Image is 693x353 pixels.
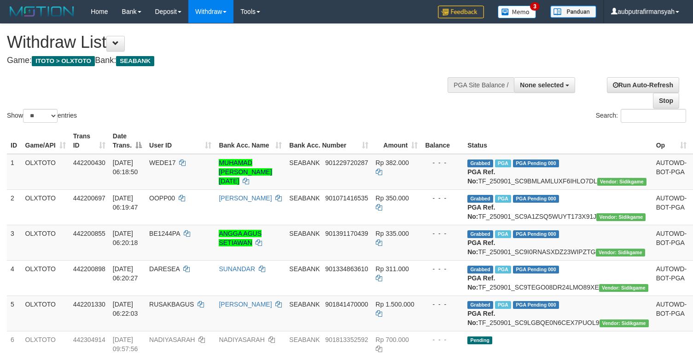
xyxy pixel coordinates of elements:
span: 442200430 [73,159,105,166]
div: - - - [425,300,460,309]
div: - - - [425,335,460,344]
th: Balance [421,128,464,154]
td: TF_250901_SC9LGBQE0N6CEX7PUOL9 [464,296,652,331]
span: 442201330 [73,301,105,308]
span: Grabbed [467,266,493,273]
span: Marked by aubabdullah [495,195,511,203]
span: PGA Pending [513,301,559,309]
td: AUTOWD-BOT-PGA [652,296,691,331]
span: Vendor URL: https://secure9.1velocity.biz [596,249,645,256]
span: PGA Pending [513,230,559,238]
div: - - - [425,229,460,238]
td: AUTOWD-BOT-PGA [652,225,691,260]
span: [DATE] 06:19:47 [113,194,138,211]
span: 442200855 [73,230,105,237]
span: [DATE] 06:18:50 [113,159,138,176]
th: Op: activate to sort column ascending [652,128,691,154]
span: Rp 335.000 [376,230,409,237]
td: TF_250901_SC9A1ZSQ5WUYT173X91J [464,189,652,225]
h4: Game: Bank: [7,56,453,65]
th: Bank Acc. Name: activate to sort column ascending [215,128,285,154]
span: PGA Pending [513,266,559,273]
span: Copy 901071416535 to clipboard [325,194,368,202]
span: PGA Pending [513,195,559,203]
span: [DATE] 06:22:03 [113,301,138,317]
td: 3 [7,225,22,260]
label: Show entries [7,109,77,123]
a: [PERSON_NAME] [219,194,272,202]
th: Amount: activate to sort column ascending [372,128,422,154]
b: PGA Ref. No: [467,239,495,256]
span: [DATE] 06:20:27 [113,265,138,282]
span: SEABANK [289,336,320,343]
b: PGA Ref. No: [467,168,495,185]
div: - - - [425,264,460,273]
span: Vendor URL: https://secure9.1velocity.biz [600,319,649,327]
td: AUTOWD-BOT-PGA [652,189,691,225]
a: Run Auto-Refresh [607,77,679,93]
a: MUHAMAD [PERSON_NAME][DATE] [219,159,272,185]
td: 1 [7,154,22,190]
span: 442304914 [73,336,105,343]
td: 5 [7,296,22,331]
td: AUTOWD-BOT-PGA [652,260,691,296]
span: [DATE] 09:57:56 [113,336,138,353]
span: RUSAKBAGUS [149,301,194,308]
span: PGA Pending [513,159,559,167]
td: OLXTOTO [22,225,70,260]
span: Copy 901813352592 to clipboard [325,336,368,343]
th: Trans ID: activate to sort column ascending [70,128,109,154]
span: Copy 901229720287 to clipboard [325,159,368,166]
div: - - - [425,194,460,203]
span: Marked by aubabdullah [495,159,511,167]
td: OLXTOTO [22,189,70,225]
span: Marked by aubabdullah [495,301,511,309]
span: None selected [520,81,564,89]
img: panduan.png [550,6,596,18]
span: SEABANK [289,265,320,273]
img: Button%20Memo.svg [498,6,536,18]
a: [PERSON_NAME] [219,301,272,308]
th: User ID: activate to sort column ascending [146,128,215,154]
b: PGA Ref. No: [467,204,495,220]
span: BE1244PA [149,230,180,237]
button: None selected [514,77,575,93]
span: Vendor URL: https://secure9.1velocity.biz [596,213,646,221]
span: Vendor URL: https://secure9.1velocity.biz [599,284,648,292]
td: OLXTOTO [22,154,70,190]
span: Rp 1.500.000 [376,301,414,308]
input: Search: [621,109,686,123]
span: 442200697 [73,194,105,202]
span: Grabbed [467,159,493,167]
span: Copy 901334863610 to clipboard [325,265,368,273]
span: Grabbed [467,301,493,309]
label: Search: [596,109,686,123]
a: SUNANDAR [219,265,255,273]
td: TF_250901_SC9I0RNASXDZ23WIPZTG [464,225,652,260]
th: Status [464,128,652,154]
td: AUTOWD-BOT-PGA [652,154,691,190]
span: SEABANK [289,194,320,202]
span: SEABANK [289,301,320,308]
span: ITOTO > OLXTOTO [32,56,95,66]
a: ANGGA AGUS SETIAWAN [219,230,262,246]
span: SEABANK [116,56,154,66]
td: TF_250901_SC9BMLAMLUXF6IHLO7DL [464,154,652,190]
th: Game/API: activate to sort column ascending [22,128,70,154]
td: TF_250901_SC9TEGO08DR24LMO89XE [464,260,652,296]
span: [DATE] 06:20:18 [113,230,138,246]
td: OLXTOTO [22,296,70,331]
span: Grabbed [467,230,493,238]
span: Rp 382.000 [376,159,409,166]
span: SEABANK [289,230,320,237]
span: SEABANK [289,159,320,166]
th: Date Trans.: activate to sort column descending [109,128,146,154]
div: - - - [425,158,460,167]
span: Rp 311.000 [376,265,409,273]
a: NADIYASARAH [219,336,264,343]
b: PGA Ref. No: [467,274,495,291]
span: DARESEA [149,265,180,273]
h1: Withdraw List [7,33,453,51]
span: OOPP00 [149,194,175,202]
span: Pending [467,336,492,344]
